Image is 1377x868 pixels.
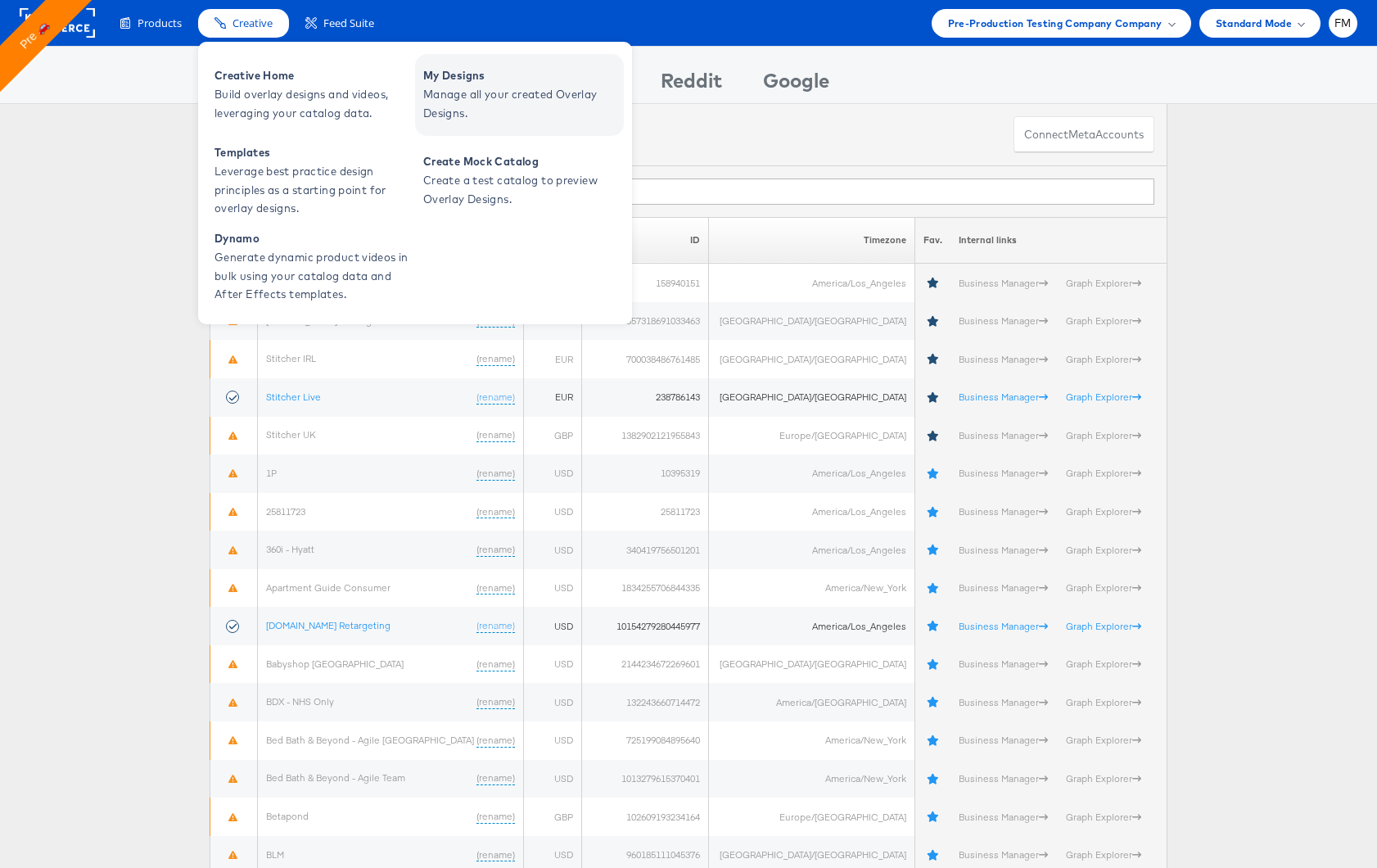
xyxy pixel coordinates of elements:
[266,619,391,631] a: [DOMAIN_NAME] Retargeting
[709,217,915,264] th: Timezone
[1066,467,1141,479] a: Graph Explorer
[1066,734,1141,746] a: Graph Explorer
[709,531,915,569] td: America/Los_Angeles
[959,353,1048,365] a: Business Manager
[476,658,515,671] a: (rename)
[523,340,581,378] td: EUR
[959,277,1048,289] a: Business Manager
[709,417,915,455] td: Europe/[GEOGRAPHIC_DATA]
[476,810,515,824] a: (rename)
[709,340,915,378] td: [GEOGRAPHIC_DATA]/[GEOGRAPHIC_DATA]
[323,16,374,31] span: Feed Suite
[266,734,474,746] a: Bed Bath & Beyond - Agile [GEOGRAPHIC_DATA]
[266,658,404,670] a: Babyshop [GEOGRAPHIC_DATA]
[523,417,581,455] td: GBP
[266,848,284,861] a: BLM
[476,352,515,366] a: (rename)
[581,493,709,531] td: 25811723
[709,569,915,608] td: America/New_York
[206,140,415,222] a: Templates Leverage best practice design principles as a starting point for overlay designs.
[214,85,411,123] span: Build overlay designs and videos, leveraging your catalog data.
[581,760,709,798] td: 1013279615370401
[1066,772,1141,784] a: Graph Explorer
[523,721,581,760] td: USD
[581,607,709,645] td: 10154279280445977
[476,771,515,785] a: (rename)
[1216,15,1292,32] span: Standard Mode
[709,378,915,417] td: [GEOGRAPHIC_DATA]/[GEOGRAPHIC_DATA]
[476,734,515,748] a: (rename)
[1066,391,1141,403] a: Graph Explorer
[138,16,182,31] span: Products
[959,696,1048,708] a: Business Manager
[266,581,391,594] a: Apartment Guide Consumer
[476,619,515,633] a: (rename)
[206,54,415,136] a: Creative Home Build overlay designs and videos, leveraging your catalog data.
[959,620,1048,632] a: Business Manager
[1334,18,1352,29] span: FM
[476,848,515,862] a: (rename)
[959,429,1048,441] a: Business Manager
[266,314,432,327] a: [PERSON_NAME]-testing-new-account
[581,340,709,378] td: 700038486761485
[476,505,515,519] a: (rename)
[709,493,915,531] td: America/Los_Angeles
[709,264,915,302] td: America/Los_Angeles
[959,391,1048,403] a: Business Manager
[581,217,709,264] th: ID
[266,695,334,708] a: BDX - NHS Only
[709,645,915,684] td: [GEOGRAPHIC_DATA]/[GEOGRAPHIC_DATA]
[959,848,1048,861] a: Business Manager
[233,16,273,31] span: Creative
[331,179,1154,205] input: Filter
[1066,429,1141,441] a: Graph Explorer
[266,391,321,403] a: Stitcher Live
[763,66,829,103] div: Google
[523,607,581,645] td: USD
[266,352,316,364] a: Stitcher IRL
[523,760,581,798] td: USD
[476,467,515,481] a: (rename)
[1066,353,1141,365] a: Graph Explorer
[523,569,581,608] td: USD
[959,314,1048,327] a: Business Manager
[523,454,581,493] td: USD
[1066,696,1141,708] a: Graph Explorer
[523,531,581,569] td: USD
[214,229,411,248] span: Dynamo
[1066,620,1141,632] a: Graph Explorer
[1066,848,1141,861] a: Graph Explorer
[1066,581,1141,594] a: Graph Explorer
[214,143,411,162] span: Templates
[523,378,581,417] td: EUR
[423,171,620,209] span: Create a test catalog to preview Overlay Designs.
[1066,505,1141,518] a: Graph Explorer
[581,417,709,455] td: 1382902121955843
[709,721,915,760] td: America/New_York
[214,66,411,85] span: Creative Home
[523,683,581,721] td: USD
[423,66,620,85] span: My Designs
[581,454,709,493] td: 10395319
[581,721,709,760] td: 725199084895640
[959,467,1048,479] a: Business Manager
[581,378,709,417] td: 238786143
[476,428,515,442] a: (rename)
[266,467,277,479] a: 1P
[959,772,1048,784] a: Business Manager
[959,581,1048,594] a: Business Manager
[476,695,515,709] a: (rename)
[709,798,915,836] td: Europe/[GEOGRAPHIC_DATA]
[581,683,709,721] td: 132243660714472
[1066,314,1141,327] a: Graph Explorer
[581,264,709,302] td: 158940151
[581,569,709,608] td: 1834255706844335
[581,531,709,569] td: 340419756501201
[959,811,1048,823] a: Business Manager
[661,66,722,103] div: Reddit
[959,658,1048,670] a: Business Manager
[476,581,515,595] a: (rename)
[523,798,581,836] td: GBP
[581,798,709,836] td: 102609193234164
[1066,658,1141,670] a: Graph Explorer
